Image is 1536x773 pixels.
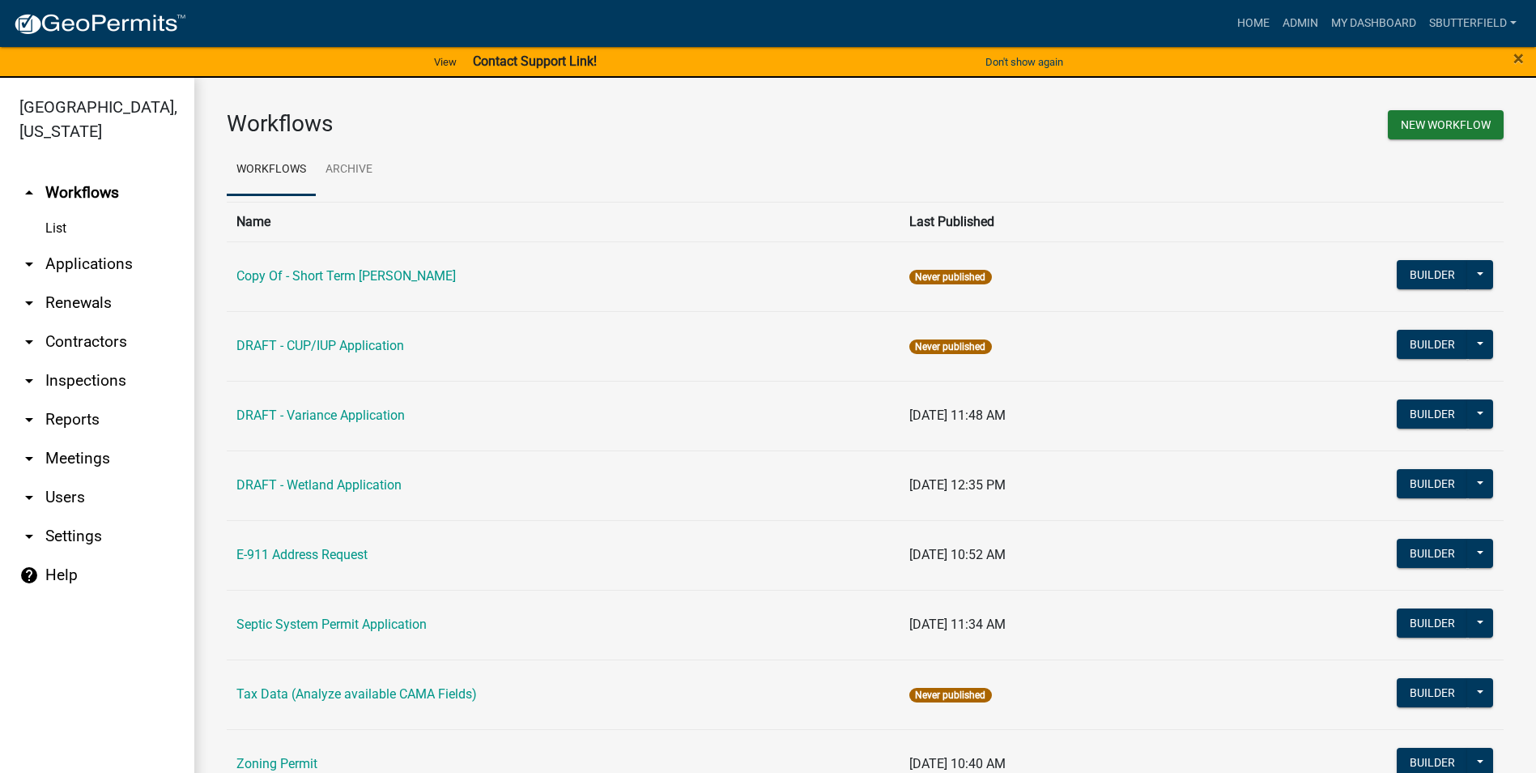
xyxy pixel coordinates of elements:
i: arrow_drop_down [19,254,39,274]
span: [DATE] 11:48 AM [909,408,1006,423]
a: Tax Data (Analyze available CAMA Fields) [236,686,477,702]
a: Zoning Permit [236,756,317,771]
span: Never published [909,688,991,703]
button: Builder [1397,678,1468,707]
h3: Workflows [227,110,853,138]
button: Builder [1397,330,1468,359]
i: arrow_drop_down [19,527,39,546]
a: DRAFT - CUP/IUP Application [236,338,404,353]
a: E-911 Address Request [236,547,368,562]
span: Never published [909,270,991,284]
strong: Contact Support Link! [473,53,597,69]
i: arrow_drop_up [19,183,39,203]
span: [DATE] 10:52 AM [909,547,1006,562]
a: DRAFT - Variance Application [236,408,405,423]
span: [DATE] 11:34 AM [909,617,1006,632]
button: Builder [1397,399,1468,429]
i: help [19,566,39,585]
a: DRAFT - Wetland Application [236,477,402,493]
span: [DATE] 10:40 AM [909,756,1006,771]
i: arrow_drop_down [19,293,39,313]
a: My Dashboard [1325,8,1423,39]
a: Workflows [227,144,316,196]
a: Archive [316,144,382,196]
i: arrow_drop_down [19,332,39,352]
button: Builder [1397,469,1468,498]
span: [DATE] 12:35 PM [909,477,1006,493]
button: Close [1513,49,1524,68]
i: arrow_drop_down [19,449,39,468]
a: Home [1231,8,1276,39]
button: Don't show again [979,49,1070,75]
button: Builder [1397,539,1468,568]
a: Copy Of - Short Term [PERSON_NAME] [236,268,456,284]
i: arrow_drop_down [19,371,39,391]
i: arrow_drop_down [19,488,39,507]
th: Name [227,202,900,241]
a: Sbutterfield [1423,8,1523,39]
span: Never published [909,340,991,354]
a: Septic System Permit Application [236,617,427,632]
a: Admin [1276,8,1325,39]
button: Builder [1397,260,1468,289]
span: × [1513,47,1524,70]
button: Builder [1397,609,1468,638]
th: Last Published [900,202,1199,241]
button: New Workflow [1388,110,1504,139]
a: View [428,49,463,75]
i: arrow_drop_down [19,410,39,429]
